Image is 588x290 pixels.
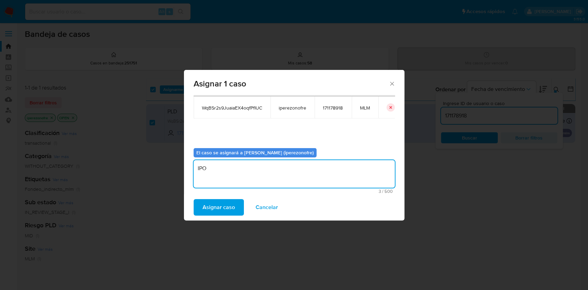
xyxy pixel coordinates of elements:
[194,160,395,188] textarea: IPO
[194,199,244,216] button: Asignar caso
[247,199,287,216] button: Cancelar
[202,105,262,111] span: WqBSr2s9JuaiaEX4oqfPfIUC
[256,200,278,215] span: Cancelar
[184,70,404,220] div: assign-modal
[279,105,306,111] span: iperezonofre
[386,103,395,112] button: icon-button
[360,105,370,111] span: MLM
[389,80,395,86] button: Cerrar ventana
[323,105,343,111] span: 171178918
[196,189,393,194] span: Máximo 500 caracteres
[196,149,314,156] b: El caso se asignará a [PERSON_NAME] (iperezonofre)
[203,200,235,215] span: Asignar caso
[194,80,389,88] span: Asignar 1 caso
